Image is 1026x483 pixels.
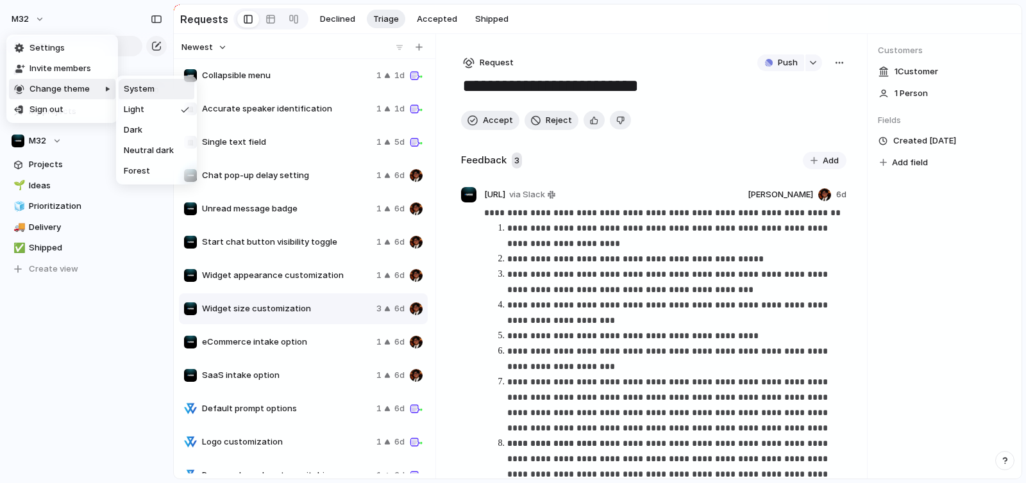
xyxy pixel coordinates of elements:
span: Change theme [29,83,90,95]
span: Sign out [29,103,63,116]
span: Forest [124,165,150,177]
span: Invite members [29,62,91,75]
span: System [124,83,155,95]
span: Settings [29,42,65,54]
span: Dark [124,124,142,136]
span: Light [124,103,144,116]
span: Neutral dark [124,144,174,157]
